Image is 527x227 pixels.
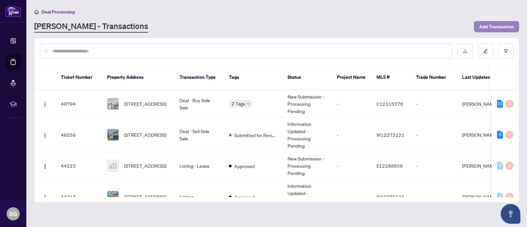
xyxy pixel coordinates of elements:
th: Status [282,65,332,90]
td: New Submission - Processing Pending [282,90,332,118]
td: [PERSON_NAME] [457,180,506,214]
span: C12315576 [376,101,403,107]
span: home [34,10,39,14]
a: [PERSON_NAME] - Transactions [34,21,148,33]
td: New Submission - Processing Pending [282,152,332,180]
img: thumbnail-img [107,160,119,171]
img: thumbnail-img [107,191,119,202]
td: - [411,90,457,118]
div: 0 [497,162,503,170]
span: download [463,49,467,53]
td: Deal - Buy Side Sale [174,90,224,118]
td: Listing [174,180,224,214]
span: Add Transaction [479,21,514,32]
td: 44217 [56,180,102,214]
th: Tags [224,65,282,90]
span: W12272121 [376,194,404,200]
td: - [332,180,371,214]
th: MLS # [371,65,411,90]
td: - [332,90,371,118]
button: Logo [40,191,50,202]
span: SG [9,209,17,218]
td: 44223 [56,152,102,180]
td: - [332,152,371,180]
td: [PERSON_NAME] [457,118,506,152]
button: Add Transaction [474,21,519,32]
img: Logo [42,195,48,200]
div: 0 [506,162,513,170]
button: edit [478,43,493,59]
span: edit [483,49,488,53]
div: 0 [506,100,513,108]
td: 46256 [56,118,102,152]
td: [PERSON_NAME] [457,152,506,180]
span: Submitted for Review [234,131,277,139]
img: Logo [42,164,48,169]
span: [STREET_ADDRESS] [124,100,166,107]
span: filter [504,49,508,53]
td: Deal - Sell Side Sale [174,118,224,152]
img: thumbnail-img [107,98,119,109]
span: [STREET_ADDRESS] [124,193,166,200]
span: E12288856 [376,163,403,169]
div: 0 [506,193,513,201]
img: logo [5,5,21,17]
td: - [332,118,371,152]
button: download [458,43,473,59]
td: Information Updated - Processing Pending [282,118,332,152]
button: Logo [40,160,50,171]
div: 6 [497,131,503,139]
span: 2 Tags [232,100,245,107]
th: Ticket Number [56,65,102,90]
td: 49794 [56,90,102,118]
th: Transaction Type [174,65,224,90]
th: Property Address [102,65,174,90]
span: Approved [234,193,255,201]
div: 10 [497,100,503,108]
img: thumbnail-img [107,129,119,140]
button: filter [498,43,513,59]
button: Logo [40,99,50,109]
td: Information Updated - Processing Pending [282,180,332,214]
div: 0 [497,193,503,201]
button: Open asap [501,204,520,224]
td: - [411,180,457,214]
span: W12272121 [376,132,404,138]
div: 0 [506,131,513,139]
th: Project Name [332,65,371,90]
td: - [411,152,457,180]
th: Trade Number [411,65,457,90]
th: Last Updated By [457,65,506,90]
td: Listing - Lease [174,152,224,180]
span: [STREET_ADDRESS] [124,131,166,138]
td: [PERSON_NAME] [457,90,506,118]
span: Approved [234,162,255,170]
span: [STREET_ADDRESS] [124,162,166,169]
span: Deal Processing [42,9,75,15]
button: Logo [40,129,50,140]
span: down [247,102,250,105]
img: Logo [42,133,48,138]
td: - [411,118,457,152]
img: Logo [42,102,48,107]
